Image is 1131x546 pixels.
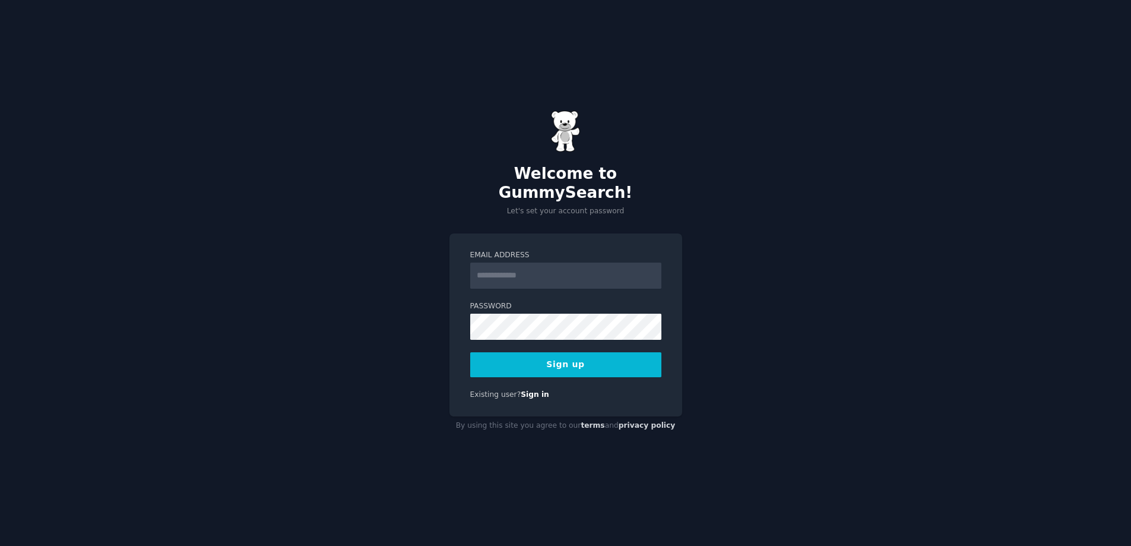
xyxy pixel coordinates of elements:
label: Password [470,301,661,312]
label: Email Address [470,250,661,261]
p: Let's set your account password [449,206,682,217]
a: privacy policy [619,421,676,430]
a: terms [581,421,604,430]
button: Sign up [470,352,661,377]
span: Existing user? [470,390,521,399]
a: Sign in [521,390,549,399]
div: By using this site you agree to our and [449,416,682,435]
img: Gummy Bear [551,111,581,152]
h2: Welcome to GummySearch! [449,165,682,202]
